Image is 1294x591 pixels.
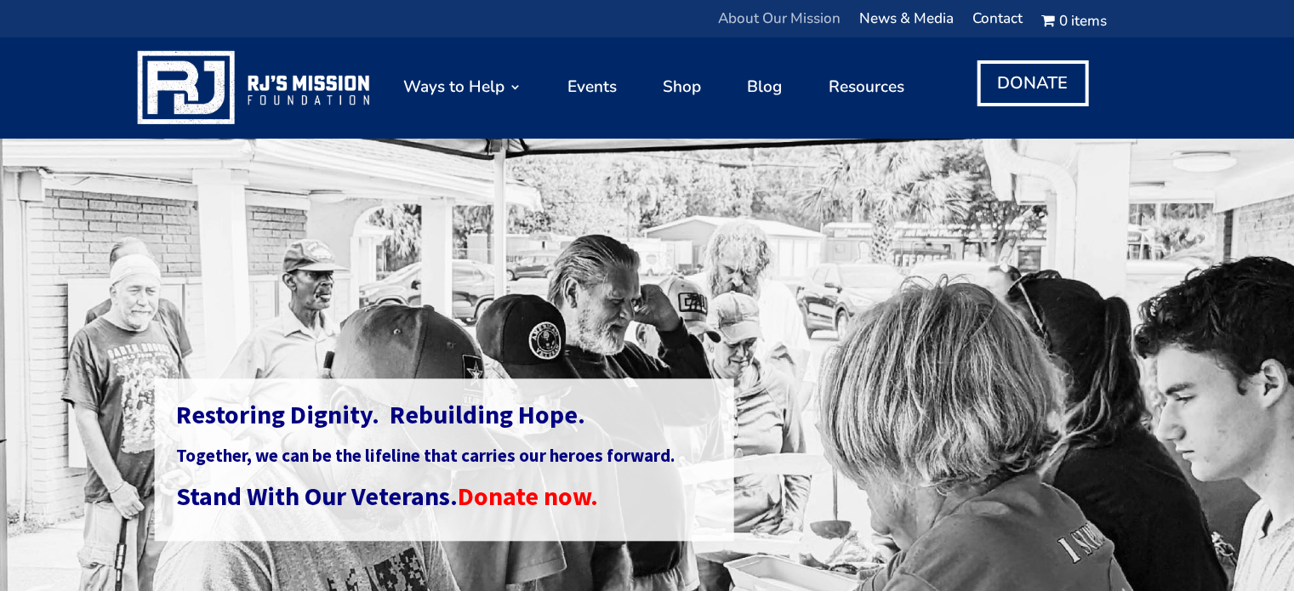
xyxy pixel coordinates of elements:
i: Cart [1041,11,1058,31]
strong: Together, we can be the lifeline that carries our heroes forward. [175,444,674,467]
strong: Restoring Dignity. Rebuilding Hope. [175,398,584,430]
a: Ways to Help [403,45,522,129]
a: Blog [747,45,782,129]
span: Stand With Our Veterans. [175,480,457,513]
a: About Our Mission [718,13,841,34]
strong: Donate now. [457,480,597,513]
a: Cart0 items [1041,13,1106,34]
span: 0 items [1059,15,1107,27]
a: DONATE [977,60,1088,106]
a: Shop [663,45,701,129]
a: Events [567,45,617,129]
a: Contact [972,13,1023,34]
a: Resources [828,45,904,129]
a: News & Media [859,13,954,34]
